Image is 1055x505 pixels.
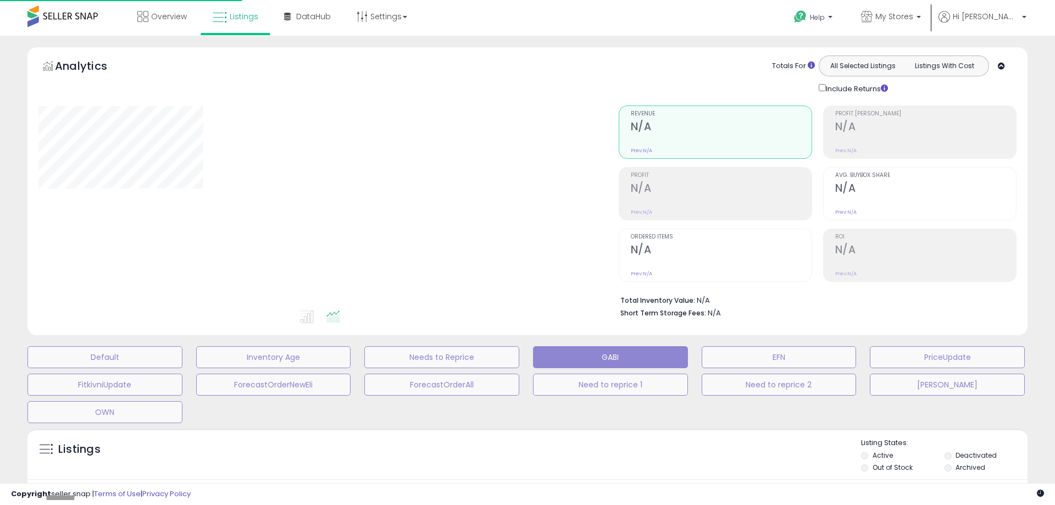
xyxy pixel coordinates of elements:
[835,173,1016,179] span: Avg. Buybox Share
[631,270,652,277] small: Prev: N/A
[55,58,129,76] h5: Analytics
[835,209,857,215] small: Prev: N/A
[702,374,857,396] button: Need to reprice 2
[870,346,1025,368] button: PriceUpdate
[631,209,652,215] small: Prev: N/A
[835,182,1016,197] h2: N/A
[835,270,857,277] small: Prev: N/A
[620,296,695,305] b: Total Inventory Value:
[11,489,51,499] strong: Copyright
[631,173,812,179] span: Profit
[708,308,721,318] span: N/A
[822,59,904,73] button: All Selected Listings
[785,2,843,36] a: Help
[875,11,913,22] span: My Stores
[835,234,1016,240] span: ROI
[772,61,815,71] div: Totals For
[870,374,1025,396] button: [PERSON_NAME]
[620,308,706,318] b: Short Term Storage Fees:
[151,11,187,22] span: Overview
[835,243,1016,258] h2: N/A
[939,11,1026,36] a: Hi [PERSON_NAME]
[364,374,519,396] button: ForecastOrderAll
[196,346,351,368] button: Inventory Age
[620,293,1008,306] li: N/A
[533,346,688,368] button: GABI
[953,11,1019,22] span: Hi [PERSON_NAME]
[296,11,331,22] span: DataHub
[533,374,688,396] button: Need to reprice 1
[631,234,812,240] span: Ordered Items
[11,489,191,500] div: seller snap | |
[364,346,519,368] button: Needs to Reprice
[810,13,825,22] span: Help
[27,374,182,396] button: FitkivniUpdate
[631,120,812,135] h2: N/A
[810,82,901,95] div: Include Returns
[903,59,985,73] button: Listings With Cost
[835,120,1016,135] h2: N/A
[835,147,857,154] small: Prev: N/A
[631,111,812,117] span: Revenue
[631,182,812,197] h2: N/A
[27,401,182,423] button: OWN
[835,111,1016,117] span: Profit [PERSON_NAME]
[230,11,258,22] span: Listings
[196,374,351,396] button: ForecastOrderNewEli
[631,243,812,258] h2: N/A
[702,346,857,368] button: EFN
[27,346,182,368] button: Default
[793,10,807,24] i: Get Help
[631,147,652,154] small: Prev: N/A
